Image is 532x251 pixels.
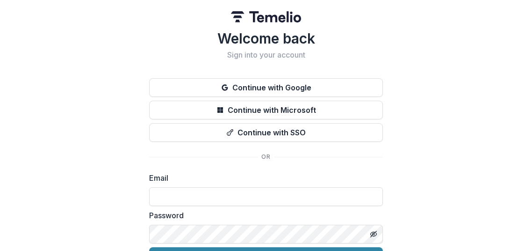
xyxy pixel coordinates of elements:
[149,101,383,119] button: Continue with Microsoft
[149,30,383,47] h1: Welcome back
[231,11,301,22] img: Temelio
[366,227,381,242] button: Toggle password visibility
[149,51,383,59] h2: Sign into your account
[149,172,377,184] label: Email
[149,78,383,97] button: Continue with Google
[149,123,383,142] button: Continue with SSO
[149,210,377,221] label: Password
